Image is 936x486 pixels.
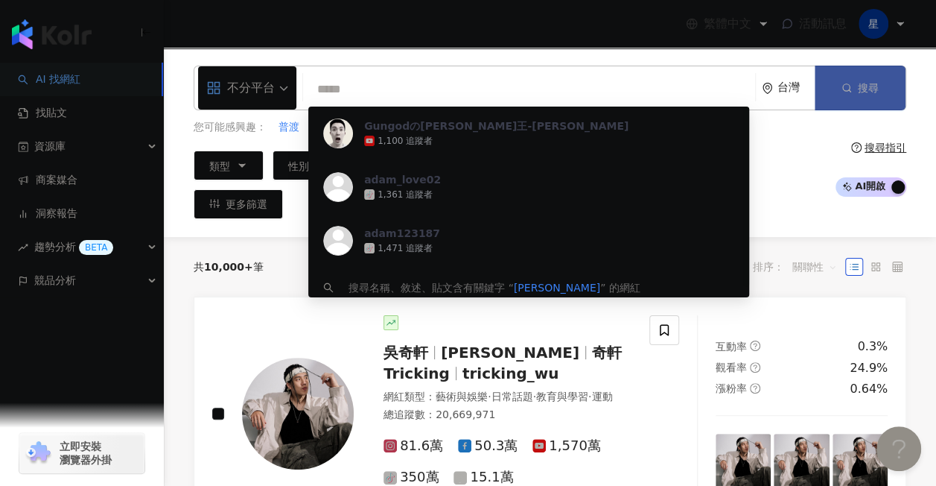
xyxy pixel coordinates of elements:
button: 搜尋 [815,66,905,110]
div: 台灣 [777,81,815,94]
span: 日常話題 [491,391,532,403]
span: 50.3萬 [458,438,518,454]
span: question-circle [750,341,760,351]
span: 吳奇軒 [383,344,428,362]
img: KOL Avatar [323,172,353,202]
div: 網紅類型 ： [383,390,631,405]
div: 排序： [753,255,845,279]
span: 350萬 [383,470,439,485]
span: 您可能感興趣： [194,120,267,135]
span: 教育與學習 [536,391,588,403]
span: rise [18,242,28,253]
span: 性別 [288,160,309,172]
a: chrome extension立即安裝 瀏覽器外掛 [19,433,144,473]
span: appstore [206,81,221,95]
iframe: Help Scout Beacon - Open [876,426,921,471]
img: KOL Avatar [323,119,353,148]
span: 競品分析 [34,264,76,297]
div: 1,100 追蹤者 [378,135,433,148]
span: 關聯性 [792,255,837,279]
a: 商案媒合 [18,173,77,188]
div: 搜尋指引 [865,142,906,154]
div: adam123187 [364,226,440,241]
img: KOL Avatar [323,226,353,256]
div: 搜尋名稱、敘述、貼文含有關鍵字 “ ” 的網紅 [348,280,640,296]
div: 總追蹤數 ： 20,669,971 [383,408,631,423]
span: 立即安裝 瀏覽器外掛 [60,440,112,467]
div: adam_love02 [364,172,441,187]
span: search [323,283,334,293]
img: logo [12,19,92,49]
img: chrome extension [24,441,53,465]
button: 普渡 [278,119,300,136]
span: 運動 [591,391,612,403]
span: 觀看率 [716,362,747,373]
span: question-circle [851,142,862,153]
span: 互動率 [716,341,747,353]
button: 更多篩選 [194,189,283,219]
span: 繁體中文 [704,16,751,32]
div: 不分平台 [206,76,275,100]
span: · [488,391,491,403]
span: 趨勢分析 [34,230,113,264]
span: 普渡 [278,120,299,135]
div: 24.9% [850,360,888,376]
span: environment [762,83,773,94]
span: 奇軒Tricking [383,344,622,382]
span: 15.1萬 [453,470,513,485]
div: BETA [79,240,113,255]
a: 洞察報告 [18,206,77,221]
div: 1,361 追蹤者 [378,189,433,201]
img: KOL Avatar [242,358,354,470]
span: · [588,391,591,403]
span: 1,570萬 [532,438,601,454]
span: 搜尋 [858,82,879,94]
span: question-circle [750,362,760,373]
span: 漲粉率 [716,382,747,394]
span: question-circle [750,383,760,394]
div: 1,471 追蹤者 [378,242,433,255]
span: · [532,391,535,403]
div: 0.3% [857,338,888,355]
a: searchAI 找網紅 [18,72,80,87]
span: 活動訊息 [799,16,847,31]
span: [PERSON_NAME] [514,282,600,294]
span: 更多篩選 [226,198,267,210]
span: [PERSON_NAME] [441,344,579,362]
div: Gungodの[PERSON_NAME]王-[PERSON_NAME] [364,119,628,133]
button: 類型 [194,151,264,180]
div: 0.64% [850,381,888,397]
a: 找貼文 [18,106,67,121]
span: tricking_wu [462,364,559,382]
span: 資源庫 [34,130,66,163]
span: 81.6萬 [383,438,443,454]
span: 星 [868,16,879,32]
span: 藝術與娛樂 [436,391,488,403]
span: 類型 [209,160,230,172]
span: 10,000+ [204,261,253,273]
button: 性別 [273,151,343,180]
div: 共 筆 [194,261,264,273]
